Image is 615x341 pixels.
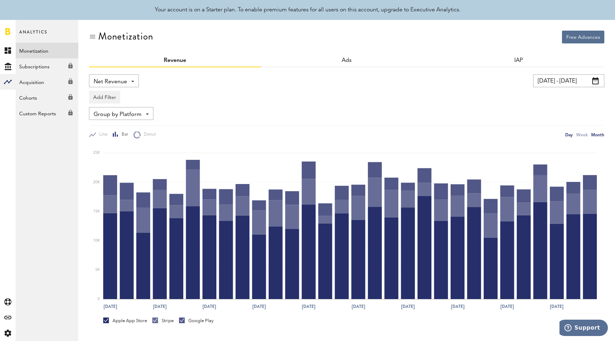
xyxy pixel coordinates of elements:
text: [DATE] [203,303,216,310]
div: Month [591,131,604,138]
a: Monetization [16,43,78,58]
div: Week [576,131,588,138]
text: [DATE] [401,303,415,310]
iframe: Opens a widget where you can find more information [559,320,608,337]
text: [DATE] [451,303,464,310]
div: Stripe [152,318,174,324]
text: 10K [93,239,100,242]
div: Your account is on a Starter plan. To enable premium features for all users on this account, upgr... [155,6,461,14]
a: Ads [342,58,352,63]
button: Add Filter [89,91,120,104]
a: Custom Reports [16,105,78,121]
div: Monetization [98,31,153,42]
text: [DATE] [352,303,365,310]
text: 0 [98,297,100,301]
a: Cohorts [16,90,78,105]
div: Google Play [179,318,214,324]
text: 15K [93,210,100,213]
a: IAP [514,58,523,63]
span: Line [96,132,107,138]
text: 5K [95,268,100,272]
div: Day [565,131,573,138]
text: [DATE] [153,303,167,310]
span: Analytics [19,28,47,43]
text: [DATE] [302,303,315,310]
span: Bar [119,132,128,138]
text: [DATE] [500,303,514,310]
text: [DATE] [252,303,266,310]
text: 20K [93,180,100,184]
a: Acquisition [16,74,78,90]
text: 25K [93,151,100,155]
text: [DATE] [550,303,563,310]
button: Free Advances [562,31,604,43]
a: Subscriptions [16,58,78,74]
a: Revenue [164,58,186,63]
span: Donut [141,132,156,138]
span: Net Revenue [94,76,127,88]
div: Apple App Store [103,318,147,324]
span: Group by Platform [94,109,142,121]
text: [DATE] [104,303,117,310]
